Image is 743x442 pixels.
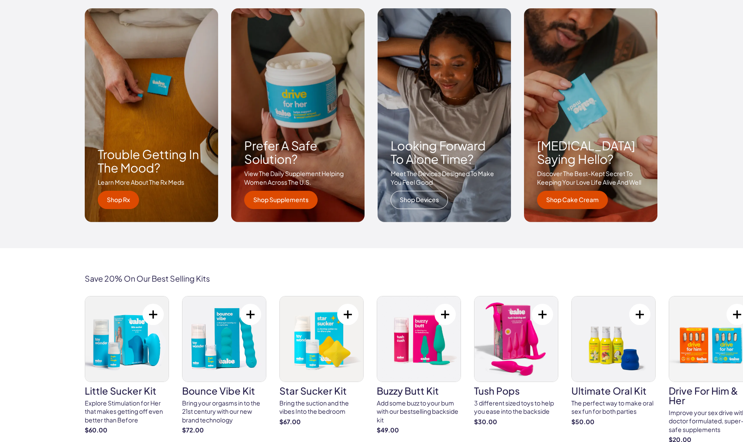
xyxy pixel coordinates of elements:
a: bounce vibe kit bounce vibe kit Bring your orgasms in to the 21st century with our new brand tech... [182,296,266,435]
a: shop rx [98,191,139,209]
div: Bring your orgasms in to the 21st century with our new brand technology [182,399,266,425]
img: little sucker kit [85,296,169,382]
img: star sucker kit [280,296,363,382]
strong: $67.00 [279,418,364,426]
a: tush pops tush pops 3 different sized toys to help you ease into the backside $30.00 [474,296,558,426]
p: Learn more about the rx meds [98,178,205,187]
div: The perfect way to make oral sex fun for both parties [571,399,656,416]
img: tush pops [474,296,558,382]
a: star sucker kit star sucker kit Bring the suction and the vibes Into the bedroom $67.00 [279,296,364,426]
a: Shop Devices [391,191,448,209]
p: discover the best-kept secret to keeping your love life alive and well [537,169,644,186]
h3: star sucker kit [279,386,364,395]
h3: bounce vibe kit [182,386,266,395]
div: Explore Stimulation for Her that makes getting off even better than Before [85,399,169,425]
h3: [MEDICAL_DATA] saying hello? [537,139,644,166]
strong: $50.00 [571,418,656,426]
a: little sucker kit little sucker kit Explore Stimulation for Her that makes getting off even bette... [85,296,169,435]
div: Bring the suction and the vibes Into the bedroom [279,399,364,416]
h3: ultimate oral kit [571,386,656,395]
p: meet the devices designed to make you feel good [391,169,498,186]
strong: $72.00 [182,426,266,435]
strong: $49.00 [377,426,461,435]
a: shop supplements [244,191,318,209]
a: buzzy butt kit buzzy butt kit Add some buzz to your bum with our bestselling backside kit $49.00 [377,296,461,435]
h3: buzzy butt kit [377,386,461,395]
p: View the daily supplement helping women across the u.s. [244,169,352,186]
img: ultimate oral kit [572,296,655,382]
h3: Looking forward to alone time? [391,139,498,166]
div: 3 different sized toys to help you ease into the backside [474,399,558,416]
h3: Trouble getting in the mood? [98,148,205,175]
div: Add some buzz to your bum with our bestselling backside kit [377,399,461,425]
h3: tush pops [474,386,558,395]
strong: $30.00 [474,418,558,426]
a: ultimate oral kit ultimate oral kit The perfect way to make oral sex fun for both parties $50.00 [571,296,656,426]
h3: little sucker kit [85,386,169,395]
strong: $60.00 [85,426,169,435]
a: shop cake cream [537,191,608,209]
h3: Prefer a safe solution? [244,139,352,166]
img: buzzy butt kit [377,296,461,382]
img: bounce vibe kit [182,296,266,382]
